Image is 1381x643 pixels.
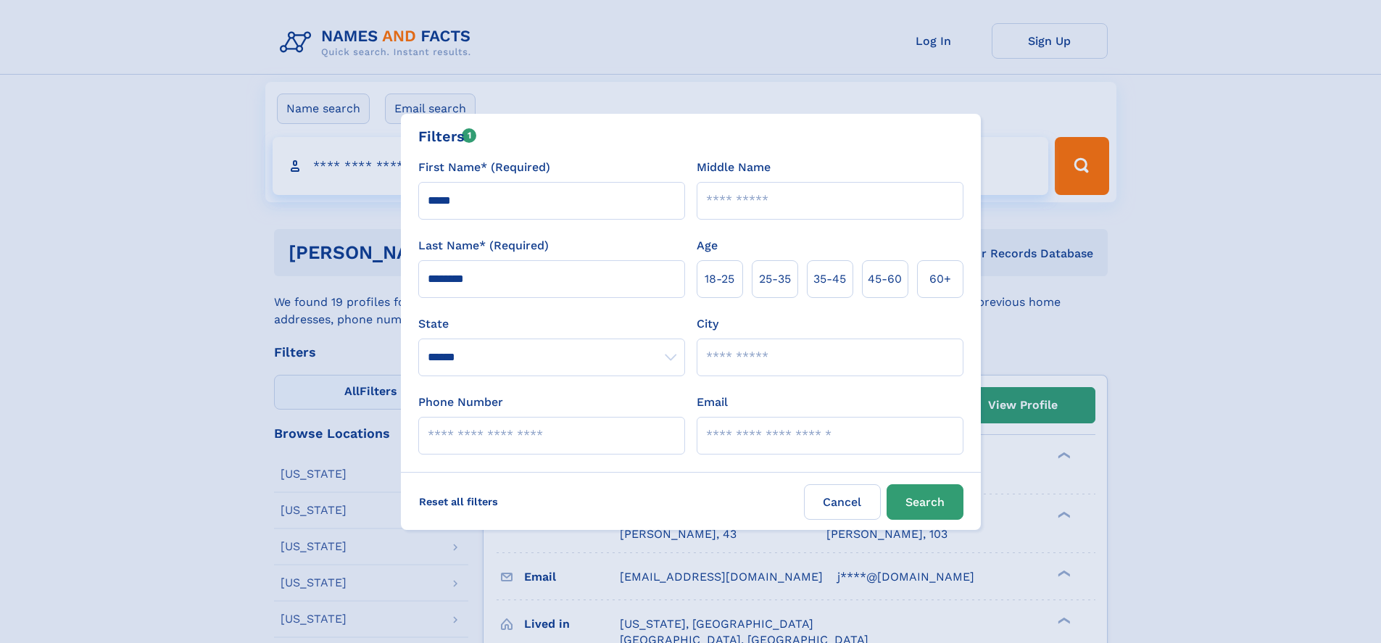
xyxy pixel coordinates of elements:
label: State [418,315,685,333]
label: Last Name* (Required) [418,237,549,254]
button: Search [887,484,963,520]
span: 25‑35 [759,270,791,288]
div: Filters [418,125,477,147]
label: Middle Name [697,159,771,176]
span: 45‑60 [868,270,902,288]
label: Email [697,394,728,411]
label: Reset all filters [410,484,507,519]
label: Phone Number [418,394,503,411]
label: City [697,315,718,333]
span: 60+ [929,270,951,288]
span: 35‑45 [813,270,846,288]
label: First Name* (Required) [418,159,550,176]
label: Cancel [804,484,881,520]
label: Age [697,237,718,254]
span: 18‑25 [705,270,734,288]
